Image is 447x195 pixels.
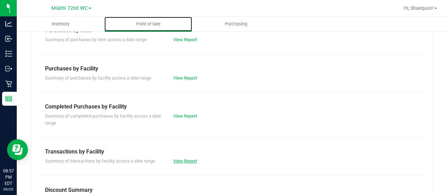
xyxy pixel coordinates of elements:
span: Summary of purchases by facility across a date range [45,75,151,81]
div: Discount Summary [45,186,419,194]
div: Transactions by Facility [45,148,419,156]
span: Point of Sale [127,21,170,27]
a: Purchasing [192,17,280,31]
inline-svg: Reports [5,95,12,102]
a: View Report [173,75,197,81]
span: Inventory [42,21,79,27]
iframe: Resource center [7,139,28,160]
inline-svg: Inventory [5,50,12,57]
span: Hi, Shaequon! [404,5,434,11]
p: 09/25 [3,187,14,192]
inline-svg: Analytics [5,20,12,27]
span: Purchasing [215,21,257,27]
a: Point of Sale [104,17,192,31]
p: 08:57 PM EDT [3,168,14,187]
a: View Report [173,37,197,42]
span: Miami 72nd WC [51,5,88,11]
a: View Report [173,113,197,119]
div: Completed Purchases by Facility [45,103,419,111]
span: Summary of purchases by item across a date range [45,37,147,42]
a: Inventory [17,17,104,31]
span: Summary of completed purchases by facility across a date range [45,113,161,126]
a: View Report [173,158,197,164]
inline-svg: Outbound [5,65,12,72]
span: Summary of transactions by facility across a date range [45,158,155,164]
div: Purchases by Facility [45,65,419,73]
inline-svg: Retail [5,80,12,87]
inline-svg: Inbound [5,35,12,42]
